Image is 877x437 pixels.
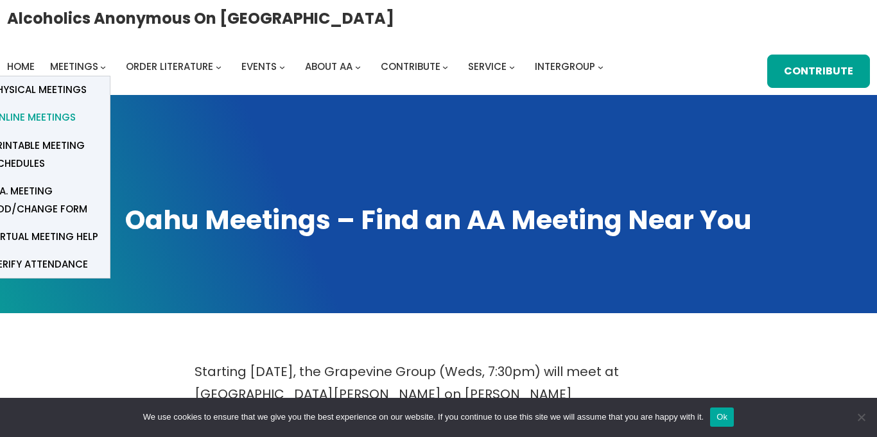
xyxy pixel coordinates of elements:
[13,202,864,238] h1: Oahu Meetings – Find an AA Meeting Near You
[100,64,106,69] button: Meetings submenu
[7,60,35,73] span: Home
[7,4,394,32] a: Alcoholics Anonymous on [GEOGRAPHIC_DATA]
[50,58,98,76] a: Meetings
[7,58,608,76] nav: Intergroup
[305,60,352,73] span: About AA
[216,64,221,69] button: Order Literature submenu
[126,60,213,73] span: Order Literature
[598,64,603,69] button: Intergroup submenu
[710,407,734,427] button: Ok
[7,58,35,76] a: Home
[305,58,352,76] a: About AA
[468,58,507,76] a: Service
[50,60,98,73] span: Meetings
[241,58,277,76] a: Events
[195,361,682,428] p: Starting [DATE], the Grapevine Group (Weds, 7:30pm) will meet at [GEOGRAPHIC_DATA][PERSON_NAME] o...
[442,64,448,69] button: Contribute submenu
[143,411,704,424] span: We use cookies to ensure that we give you the best experience on our website. If you continue to ...
[767,55,871,88] a: Contribute
[535,60,595,73] span: Intergroup
[355,64,361,69] button: About AA submenu
[509,64,515,69] button: Service submenu
[535,58,595,76] a: Intergroup
[241,60,277,73] span: Events
[381,60,440,73] span: Contribute
[381,58,440,76] a: Contribute
[279,64,285,69] button: Events submenu
[855,411,867,424] span: No
[468,60,507,73] span: Service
